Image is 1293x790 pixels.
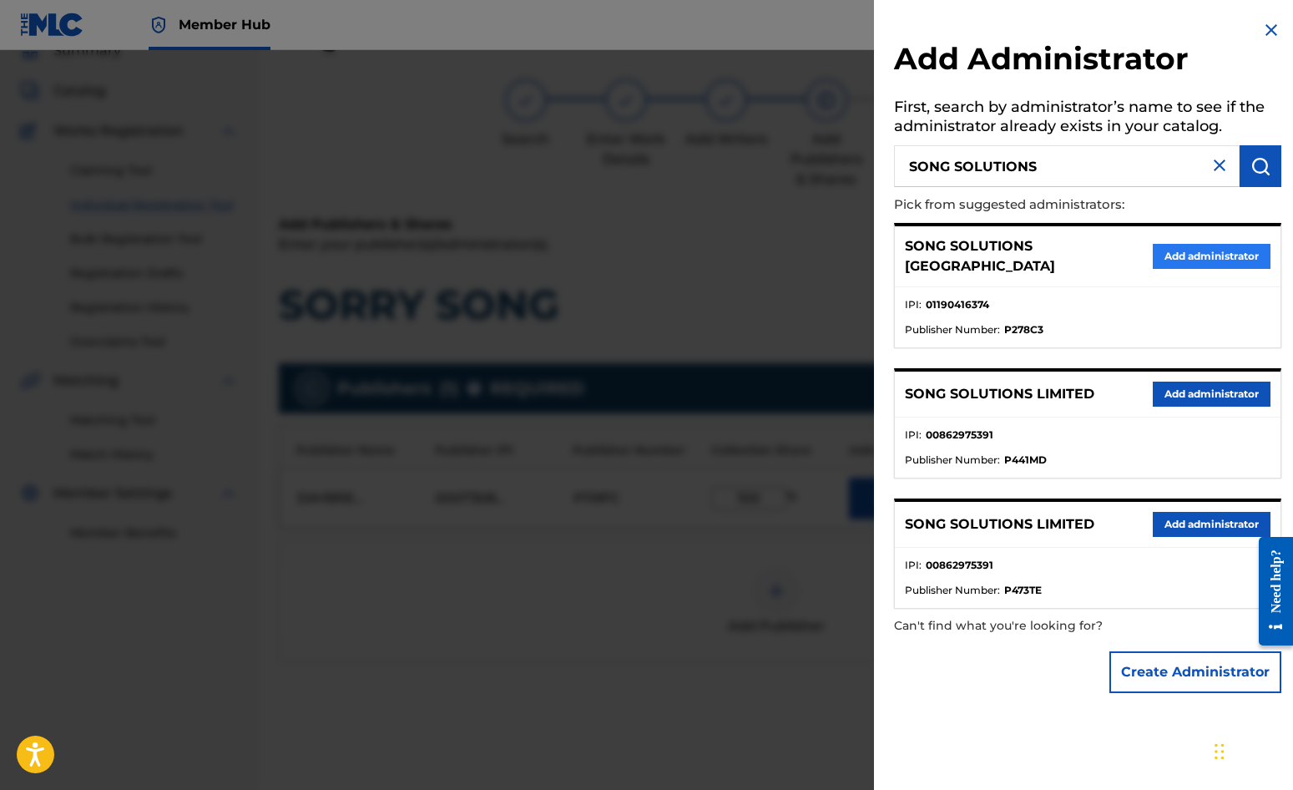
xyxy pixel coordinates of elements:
[1153,244,1270,269] button: Add administrator
[1004,453,1047,468] strong: P441MD
[894,40,1281,83] h2: Add Administrator
[894,145,1240,187] input: Search administrator’s name
[905,297,922,312] span: IPI :
[1246,524,1293,658] iframe: Resource Center
[894,187,1186,223] p: Pick from suggested administrators:
[926,428,993,443] strong: 00862975391
[905,322,1000,337] span: Publisher Number :
[905,384,1094,404] p: SONG SOLUTIONS LIMITED
[905,558,922,573] span: IPI :
[179,15,270,34] span: Member Hub
[926,297,989,312] strong: 01190416374
[1215,727,1225,777] div: Drag
[1210,155,1230,175] img: close
[894,609,1186,643] p: Can't find what you're looking for?
[905,236,1153,276] p: SONG SOLUTIONS [GEOGRAPHIC_DATA]
[1153,382,1270,407] button: Add administrator
[1004,322,1043,337] strong: P278C3
[1004,583,1042,598] strong: P473TE
[20,13,84,37] img: MLC Logo
[905,428,922,443] span: IPI :
[149,15,169,35] img: Top Rightsholder
[926,558,993,573] strong: 00862975391
[1109,651,1281,693] button: Create Administrator
[905,453,1000,468] span: Publisher Number :
[905,514,1094,534] p: SONG SOLUTIONS LIMITED
[905,583,1000,598] span: Publisher Number :
[894,93,1281,145] h5: First, search by administrator’s name to see if the administrator already exists in your catalog.
[1250,156,1270,176] img: Search Works
[1210,710,1293,790] iframe: Chat Widget
[1153,512,1270,537] button: Add administrator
